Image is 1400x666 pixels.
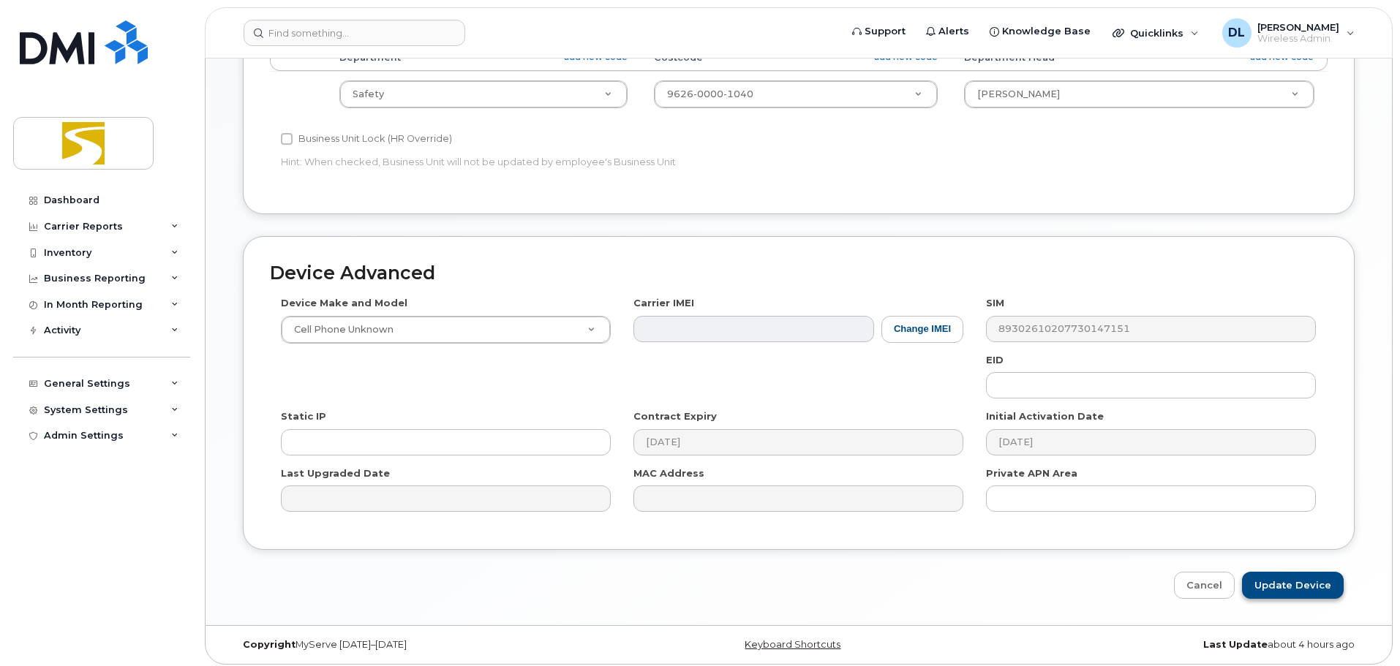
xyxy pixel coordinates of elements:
[1102,18,1209,48] div: Quicklinks
[281,130,452,148] label: Business Unit Lock (HR Override)
[745,639,840,650] a: Keyboard Shortcuts
[865,24,906,39] span: Support
[986,466,1077,480] label: Private APN Area
[979,17,1101,46] a: Knowledge Base
[633,296,694,310] label: Carrier IMEI
[1242,572,1344,599] input: Update Device
[633,409,717,423] label: Contract Expiry
[1002,24,1091,39] span: Knowledge Base
[667,88,753,99] span: 9626-0000-1040
[232,639,610,651] div: MyServe [DATE]–[DATE]
[281,466,390,480] label: Last Upgraded Date
[881,316,963,343] button: Change IMEI
[340,81,627,107] a: Safety
[270,263,1328,284] h2: Device Advanced
[633,466,704,480] label: MAC Address
[986,296,1004,310] label: SIM
[243,639,296,650] strong: Copyright
[1130,27,1183,39] span: Quicklinks
[244,20,465,46] input: Find something...
[1174,572,1235,599] a: Cancel
[353,88,384,99] span: Safety
[282,317,610,343] a: Cell Phone Unknown
[986,409,1104,423] label: Initial Activation Date
[965,81,1314,107] a: [PERSON_NAME]
[1257,21,1339,33] span: [PERSON_NAME]
[977,88,1060,99] span: Floyd Buhler
[1257,33,1339,45] span: Wireless Admin
[1203,639,1268,650] strong: Last Update
[842,17,916,46] a: Support
[285,323,394,336] span: Cell Phone Unknown
[1212,18,1365,48] div: Deryk Lynch
[281,155,963,169] p: Hint: When checked, Business Unit will not be updated by employee's Business Unit
[281,409,326,423] label: Static IP
[916,17,979,46] a: Alerts
[986,353,1004,367] label: EID
[938,24,969,39] span: Alerts
[655,81,937,107] a: 9626-0000-1040
[987,639,1366,651] div: about 4 hours ago
[281,133,293,145] input: Business Unit Lock (HR Override)
[281,296,407,310] label: Device Make and Model
[1228,24,1245,42] span: DL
